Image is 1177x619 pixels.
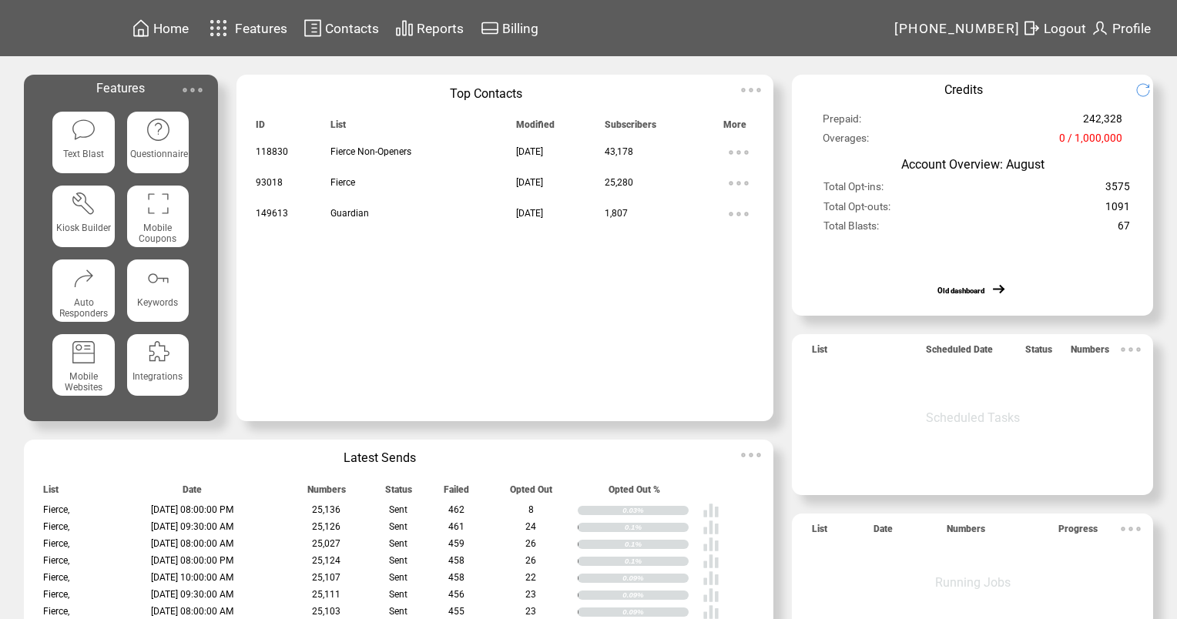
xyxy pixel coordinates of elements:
[301,16,381,40] a: Contacts
[622,506,689,515] div: 0.03%
[703,587,719,604] img: poll%20-%20white.svg
[1091,18,1109,38] img: profile.svg
[622,591,689,600] div: 0.09%
[478,16,541,40] a: Billing
[812,524,827,541] span: List
[146,117,171,142] img: questionnaire.svg
[312,538,340,549] span: 25,027
[448,538,464,549] span: 459
[389,504,407,515] span: Sent
[1022,18,1041,38] img: exit.svg
[1020,16,1088,40] a: Logout
[43,521,69,532] span: Fierce,
[450,86,522,101] span: Top Contacts
[127,334,189,396] a: Integrations
[307,484,346,502] span: Numbers
[43,555,69,566] span: Fierce,
[203,13,290,43] a: Features
[823,180,884,199] span: Total Opt-ins:
[325,21,379,36] span: Contacts
[1115,514,1146,544] img: ellypsis.svg
[330,119,346,137] span: List
[56,223,111,233] span: Kiosk Builder
[395,18,414,38] img: chart.svg
[393,16,466,40] a: Reports
[481,18,499,38] img: creidtcard.svg
[71,191,96,216] img: tool%201.svg
[874,524,893,541] span: Date
[944,82,983,97] span: Credits
[389,538,407,549] span: Sent
[609,484,660,502] span: Opted Out %
[312,589,340,600] span: 25,111
[312,555,340,566] span: 25,124
[736,440,766,470] img: ellypsis.svg
[127,259,189,321] a: Keywords
[137,297,178,308] span: Keywords
[448,606,464,617] span: 455
[71,117,96,142] img: text-blast.svg
[516,208,543,219] span: [DATE]
[130,149,188,159] span: Questionnaire
[151,572,234,583] span: [DATE] 10:00:00 AM
[736,75,766,105] img: ellypsis.svg
[52,186,114,247] a: Kiosk Builder
[448,589,464,600] span: 456
[1044,21,1086,36] span: Logout
[146,266,171,291] img: keywords.svg
[723,137,754,168] img: ellypsis.svg
[1025,344,1052,362] span: Status
[151,538,234,549] span: [DATE] 08:00:00 AM
[71,266,96,291] img: auto-responders.svg
[52,112,114,173] a: Text Blast
[723,168,754,199] img: ellypsis.svg
[823,200,890,219] span: Total Opt-outs:
[448,521,464,532] span: 461
[444,484,469,502] span: Failed
[146,191,171,216] img: coupons.svg
[1112,21,1151,36] span: Profile
[525,572,536,583] span: 22
[256,119,265,137] span: ID
[926,344,993,362] span: Scheduled Date
[703,570,719,587] img: poll%20-%20white.svg
[96,81,145,95] span: Features
[625,557,689,566] div: 0.1%
[823,219,879,239] span: Total Blasts:
[417,21,464,36] span: Reports
[723,199,754,229] img: ellypsis.svg
[389,589,407,600] span: Sent
[151,606,234,617] span: [DATE] 08:00:00 AM
[256,208,288,219] span: 149613
[389,606,407,617] span: Sent
[312,504,340,515] span: 25,136
[146,340,171,365] img: integrations.svg
[129,16,191,40] a: Home
[389,555,407,566] span: Sent
[935,575,1011,590] span: Running Jobs
[525,538,536,549] span: 26
[622,607,689,617] div: 0.09%
[947,524,985,541] span: Numbers
[1105,180,1130,199] span: 3575
[1083,112,1122,132] span: 242,328
[235,21,287,36] span: Features
[385,484,412,502] span: Status
[812,344,827,362] span: List
[525,521,536,532] span: 24
[330,177,355,188] span: Fierce
[448,572,464,583] span: 458
[937,286,984,295] a: Old dashboard
[52,334,114,396] a: Mobile Websites
[256,177,283,188] span: 93018
[605,208,628,219] span: 1,807
[389,521,407,532] span: Sent
[516,119,555,137] span: Modified
[43,606,69,617] span: Fierce,
[901,157,1045,172] span: Account Overview: August
[132,371,183,382] span: Integrations
[330,208,369,219] span: Guardian
[153,21,189,36] span: Home
[389,572,407,583] span: Sent
[703,502,719,519] img: poll%20-%20white.svg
